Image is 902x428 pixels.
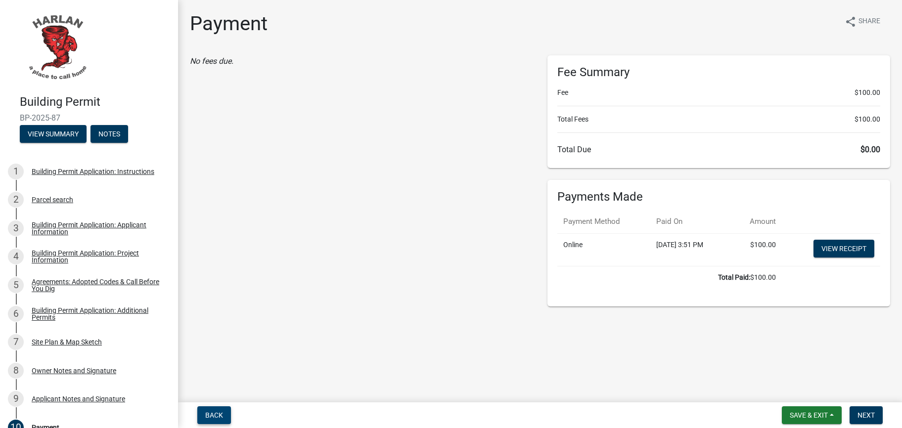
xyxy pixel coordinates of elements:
[782,406,842,424] button: Save & Exit
[557,233,650,266] td: Online
[8,334,24,350] div: 7
[190,56,233,66] i: No fees due.
[20,125,87,143] button: View Summary
[8,249,24,264] div: 4
[32,196,73,203] div: Parcel search
[8,164,24,179] div: 1
[860,145,880,154] span: $0.00
[557,87,880,98] li: Fee
[32,250,162,263] div: Building Permit Application: Project Information
[855,114,880,125] span: $100.00
[8,277,24,293] div: 5
[730,210,782,233] th: Amount
[850,406,883,424] button: Next
[8,192,24,208] div: 2
[90,125,128,143] button: Notes
[190,12,268,36] h1: Payment
[32,168,154,175] div: Building Permit Application: Instructions
[557,210,650,233] th: Payment Method
[32,278,162,292] div: Agreements: Adopted Codes & Call Before You Dig
[858,16,880,28] span: Share
[8,220,24,236] div: 3
[32,395,125,402] div: Applicant Notes and Signature
[730,233,782,266] td: $100.00
[20,95,170,109] h4: Building Permit
[557,190,880,204] h6: Payments Made
[205,411,223,419] span: Back
[32,367,116,374] div: Owner Notes and Signature
[845,16,857,28] i: share
[90,130,128,138] wm-modal-confirm: Notes
[557,114,880,125] li: Total Fees
[20,10,94,85] img: City of Harlan, Iowa
[8,391,24,407] div: 9
[20,130,87,138] wm-modal-confirm: Summary
[790,411,828,419] span: Save & Exit
[837,12,888,31] button: shareShare
[197,406,231,424] button: Back
[557,266,782,289] td: $100.00
[557,145,880,154] h6: Total Due
[32,307,162,321] div: Building Permit Application: Additional Permits
[8,306,24,322] div: 6
[857,411,875,419] span: Next
[32,339,102,345] div: Site Plan & Map Sketch
[8,363,24,379] div: 8
[855,87,880,98] span: $100.00
[557,65,880,80] h6: Fee Summary
[718,273,750,281] b: Total Paid:
[650,210,730,233] th: Paid On
[20,113,158,123] span: BP-2025-87
[650,233,730,266] td: [DATE] 3:51 PM
[32,221,162,235] div: Building Permit Application: Applicant Information
[813,240,874,257] a: View receipt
